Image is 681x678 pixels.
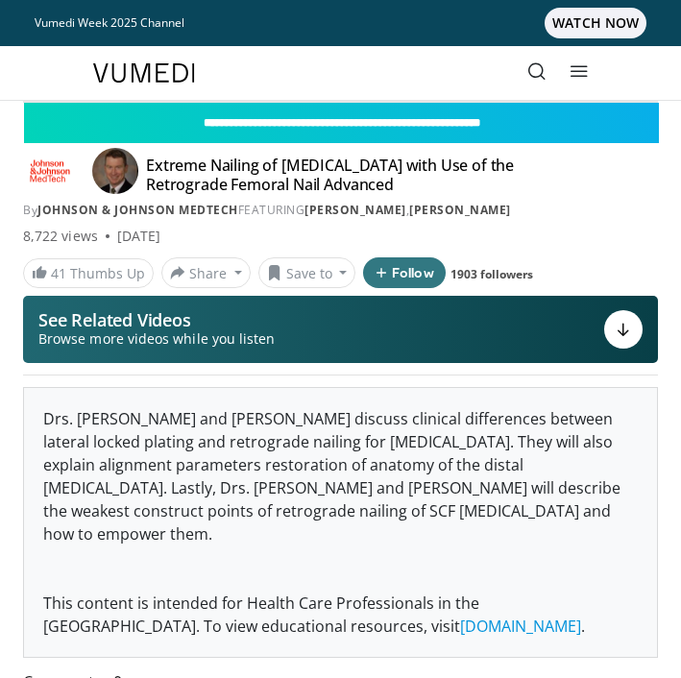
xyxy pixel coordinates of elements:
[38,310,275,329] p: See Related Videos
[24,388,657,657] div: Drs. [PERSON_NAME] and [PERSON_NAME] discuss clinical differences between lateral locked plating ...
[161,257,251,288] button: Share
[545,8,646,38] span: WATCH NOW
[304,202,406,218] a: [PERSON_NAME]
[37,202,238,218] a: Johnson & Johnson MedTech
[93,63,195,83] img: VuMedi Logo
[23,258,154,288] a: 41 Thumbs Up
[363,257,446,288] button: Follow
[23,156,77,186] img: Johnson & Johnson MedTech
[460,616,581,637] a: [DOMAIN_NAME]
[92,148,138,194] img: Avatar
[258,257,356,288] button: Save to
[146,156,596,194] h4: Extreme Nailing of [MEDICAL_DATA] with Use of the Retrograde Femoral Nail Advanced
[51,264,66,282] span: 41
[23,227,98,246] span: 8,722 views
[117,227,160,246] div: [DATE]
[450,266,533,282] a: 1903 followers
[409,202,511,218] a: [PERSON_NAME]
[38,329,275,349] span: Browse more videos while you listen
[23,296,658,363] button: See Related Videos Browse more videos while you listen
[35,8,646,38] a: Vumedi Week 2025 ChannelWATCH NOW
[23,202,658,219] div: By FEATURING ,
